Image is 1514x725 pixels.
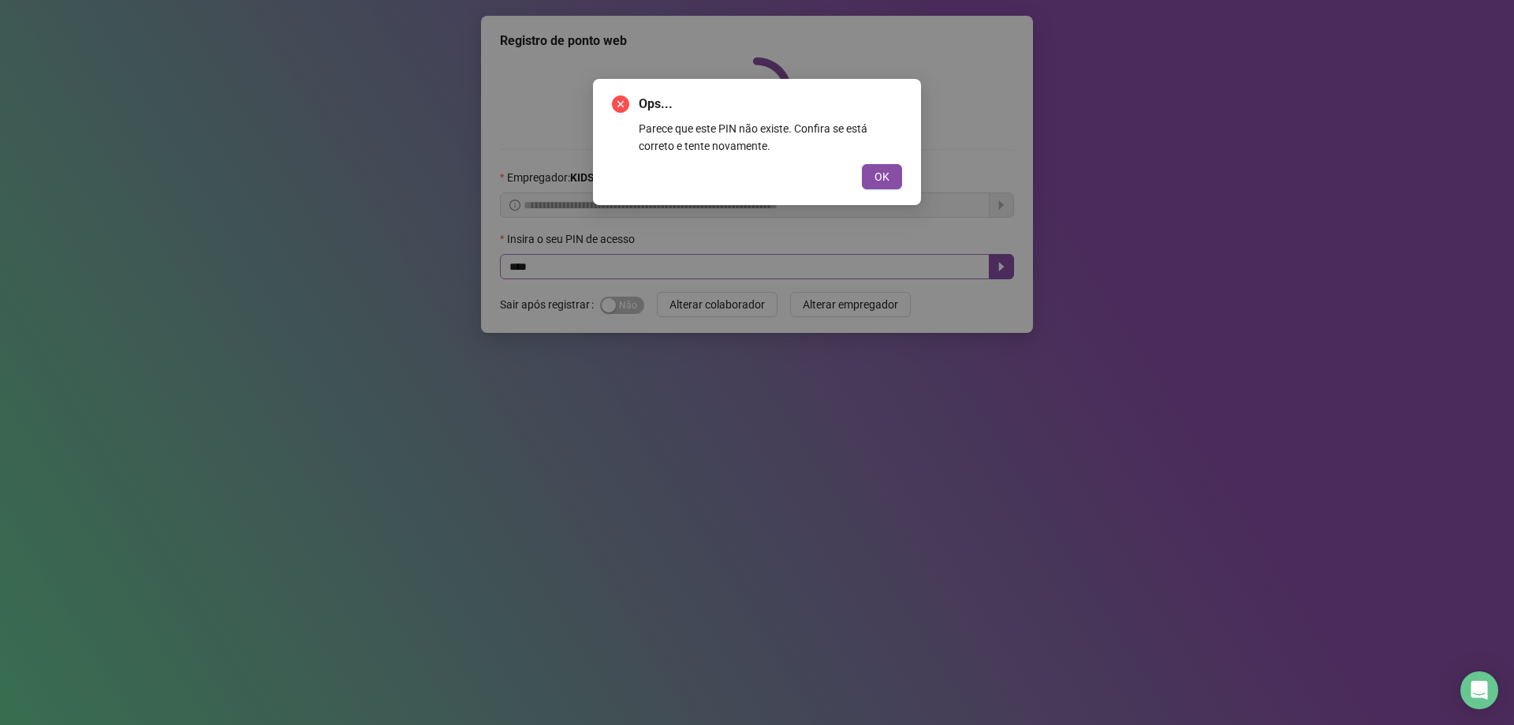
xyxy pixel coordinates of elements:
[639,95,902,114] span: Ops...
[639,120,902,155] div: Parece que este PIN não existe. Confira se está correto e tente novamente.
[612,95,629,113] span: close-circle
[1460,671,1498,709] div: Open Intercom Messenger
[862,164,902,189] button: OK
[874,168,889,185] span: OK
